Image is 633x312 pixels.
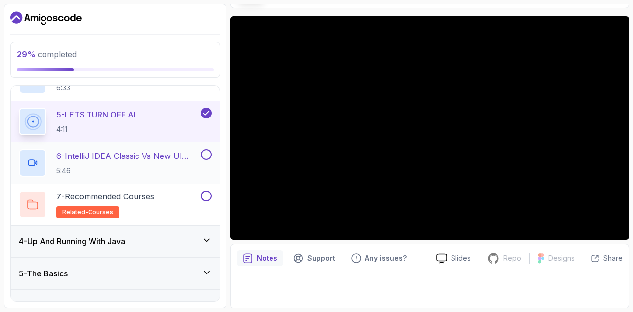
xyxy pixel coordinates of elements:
h3: 4 - Up And Running With Java [19,235,125,247]
button: Feedback button [345,250,412,266]
button: 4-Up And Running With Java [11,226,220,257]
p: Share [603,253,623,263]
p: Slides [451,253,471,263]
p: 6 - IntelliJ IDEA Classic Vs New UI (User Interface) [56,150,199,162]
a: Slides [428,253,479,264]
p: 7 - Recommended Courses [56,191,154,202]
a: Dashboard [10,10,82,26]
button: 5-LETS TURN OFF AI4:11 [19,108,212,135]
h3: 6 - Exercises [19,300,64,312]
p: Any issues? [365,253,407,263]
button: 7-Recommended Coursesrelated-courses [19,191,212,218]
span: related-courses [62,208,113,216]
p: 5:46 [56,166,199,176]
button: Share [583,253,623,263]
button: Support button [287,250,341,266]
p: Notes [257,253,277,263]
p: 4:11 [56,124,136,134]
span: 29 % [17,49,36,59]
h3: 5 - The Basics [19,268,68,279]
span: completed [17,49,77,59]
button: 6-IntelliJ IDEA Classic Vs New UI (User Interface)5:46 [19,149,212,177]
p: Designs [548,253,575,263]
iframe: 6 - TURN OFF AI [230,16,629,240]
p: 6:33 [56,83,119,93]
p: Support [307,253,335,263]
button: 5-The Basics [11,258,220,289]
p: 5 - LETS TURN OFF AI [56,109,136,120]
p: Repo [503,253,521,263]
button: notes button [237,250,283,266]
